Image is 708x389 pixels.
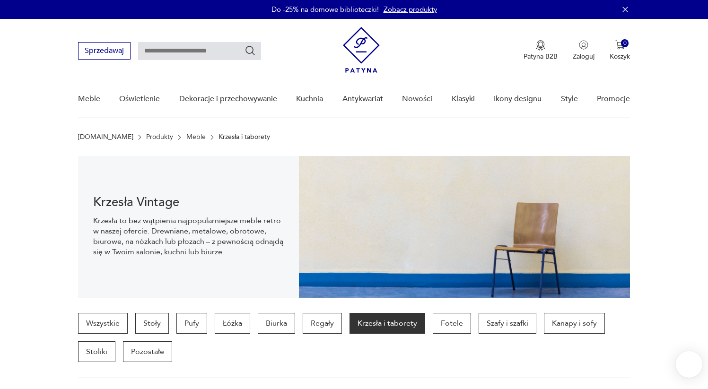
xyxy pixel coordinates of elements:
a: Promocje [597,81,630,117]
a: Oświetlenie [119,81,160,117]
a: Krzesła i taborety [350,313,425,334]
a: Biurka [258,313,295,334]
p: Krzesła to bez wątpienia najpopularniejsze meble retro w naszej ofercie. Drewniane, metalowe, obr... [93,216,284,257]
img: bc88ca9a7f9d98aff7d4658ec262dcea.jpg [299,156,630,298]
p: Koszyk [610,52,630,61]
a: [DOMAIN_NAME] [78,133,133,141]
p: Zaloguj [573,52,594,61]
a: Dekoracje i przechowywanie [179,81,277,117]
a: Pufy [176,313,207,334]
a: Style [561,81,578,117]
img: Ikona koszyka [615,40,625,50]
button: 0Koszyk [610,40,630,61]
a: Zobacz produkty [384,5,437,14]
img: Ikonka użytkownika [579,40,588,50]
div: 0 [621,39,629,47]
a: Łóżka [215,313,250,334]
button: Zaloguj [573,40,594,61]
a: Kuchnia [296,81,323,117]
a: Fotele [433,313,471,334]
a: Stoły [135,313,169,334]
a: Pozostałe [123,341,172,362]
p: Patyna B2B [524,52,558,61]
a: Kanapy i sofy [544,313,605,334]
img: Patyna - sklep z meblami i dekoracjami vintage [343,27,380,73]
a: Ikony designu [494,81,542,117]
a: Regały [303,313,342,334]
a: Klasyki [452,81,475,117]
p: Do -25% na domowe biblioteczki! [271,5,379,14]
a: Produkty [146,133,173,141]
a: Antykwariat [342,81,383,117]
button: Patyna B2B [524,40,558,61]
a: Meble [78,81,100,117]
iframe: Smartsupp widget button [676,351,702,378]
button: Sprzedawaj [78,42,131,60]
a: Ikona medaluPatyna B2B [524,40,558,61]
button: Szukaj [245,45,256,56]
a: Meble [186,133,206,141]
p: Krzesła i taborety [219,133,270,141]
h1: Krzesła Vintage [93,197,284,208]
a: Nowości [402,81,432,117]
a: Szafy i szafki [479,313,536,334]
a: Sprzedawaj [78,48,131,55]
a: Stoliki [78,341,115,362]
a: Wszystkie [78,313,128,334]
img: Ikona medalu [536,40,545,51]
